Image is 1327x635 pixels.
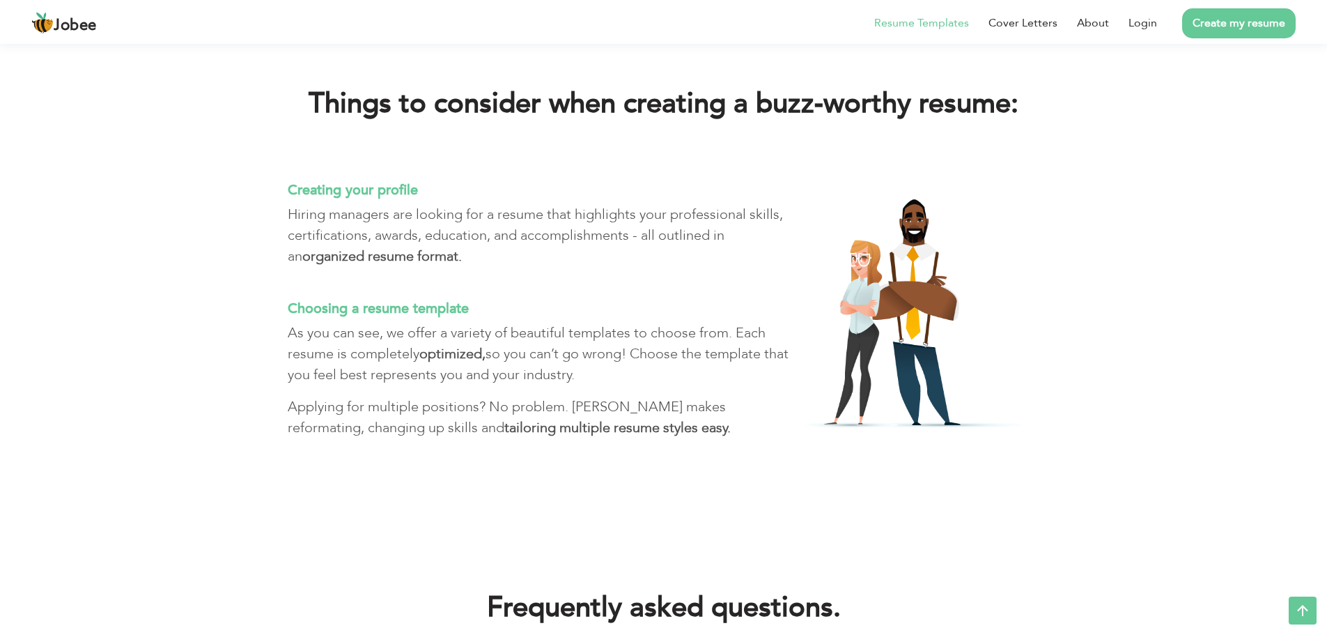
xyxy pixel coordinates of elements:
[288,590,1040,626] h2: Frequently asked questions.
[288,397,789,438] p: Applying for multiple positions? No problem. [PERSON_NAME] makes reformating, changing up skills and
[31,12,97,34] a: Jobee
[874,15,969,31] a: Resume Templates
[1182,8,1296,38] a: Create my resume
[288,323,789,385] p: As you can see, we offer a variety of beautiful templates to choose from. Each resume is complete...
[288,182,789,199] h4: Creating your proﬁle
[54,18,97,33] span: Jobee
[288,204,789,267] p: Hiring managers are looking for a resume that highlights your professional skills, certifications...
[1077,15,1109,31] a: About
[31,12,54,34] img: jobee.io
[1128,15,1157,31] a: Login
[504,418,731,437] b: tailoring multiple resume styles easy.
[988,15,1057,31] a: Cover Letters
[419,344,486,363] b: optimized,
[302,247,462,266] b: organized resume format.
[288,86,1040,122] h2: Things to consider when creating a buzz-worthy resume:
[288,300,789,317] h4: Choosing a resume template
